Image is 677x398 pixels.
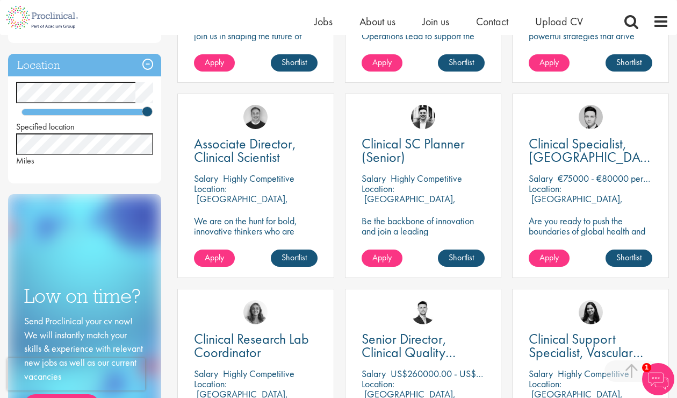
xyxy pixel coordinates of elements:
img: Edward Little [411,105,435,129]
p: US$260000.00 - US$280000.00 per annum [391,367,561,380]
a: Clinical Support Specialist, Vascular PVI [529,332,652,359]
span: Apply [539,252,559,263]
a: Apply [362,54,402,72]
img: Chatbot [642,363,674,395]
a: Clinical Specialist, [GEOGRAPHIC_DATA] - Cardiac [529,137,652,164]
img: Connor Lynes [579,105,603,129]
p: Be the backbone of innovation and join a leading pharmaceutical company to help keep life-changin... [362,216,485,267]
span: Clinical Support Specialist, Vascular PVI [529,330,643,375]
span: Apply [372,56,392,68]
span: 1 [642,363,651,372]
span: Location: [362,182,394,195]
span: Salary [529,367,553,380]
p: €75000 - €80000 per hour [558,172,661,184]
img: Indre Stankeviciute [579,300,603,324]
span: Miles [16,155,34,166]
a: Shortlist [438,54,485,72]
p: [GEOGRAPHIC_DATA], [GEOGRAPHIC_DATA] [529,193,623,215]
a: Senior Director, Clinical Quality Assurance [362,332,485,359]
span: Clinical Research Lab Coordinator [194,330,309,361]
span: Location: [529,378,561,390]
a: Clinical SC Planner (Senior) [362,137,485,164]
a: Apply [529,54,570,72]
span: Location: [529,182,561,195]
p: Highly Competitive [558,367,629,380]
img: Bo Forsen [243,105,268,129]
a: Clinical Research Lab Coordinator [194,332,318,359]
span: Apply [539,56,559,68]
span: Location: [194,182,227,195]
a: About us [359,15,395,29]
p: Where curiosity meets purpose-join us in shaping the future of science. [194,20,318,51]
a: Jobs [314,15,333,29]
h3: Location [8,54,161,77]
span: Clinical SC Planner (Senior) [362,134,465,166]
span: Associate Director, Clinical Scientist [194,134,296,166]
a: Shortlist [438,250,485,267]
a: Shortlist [606,54,652,72]
span: Salary [362,172,386,184]
a: Shortlist [271,54,318,72]
span: Clinical Specialist, [GEOGRAPHIC_DATA] - Cardiac [529,134,658,180]
span: Location: [362,378,394,390]
span: Specified location [16,121,75,132]
p: Highly Competitive [223,172,294,184]
iframe: reCAPTCHA [8,358,145,390]
a: Join us [422,15,449,29]
a: Apply [194,54,235,72]
span: Salary [194,367,218,380]
span: Salary [194,172,218,184]
span: Senior Director, Clinical Quality Assurance [362,330,456,375]
p: Highly Competitive [223,367,294,380]
a: Apply [362,250,402,267]
p: We are on the hunt for bold, innovative thinkers who are ready to help push the boundaries of sci... [194,216,318,277]
span: Location: [194,378,227,390]
a: Apply [529,250,570,267]
span: Apply [372,252,392,263]
a: Shortlist [271,250,318,267]
a: Apply [194,250,235,267]
span: Salary [529,172,553,184]
img: Joshua Godden [411,300,435,324]
img: Jackie Cerchio [243,300,268,324]
p: Are you ready to push the boundaries of global health and make a lasting impact? This role at a h... [529,216,652,277]
span: Apply [205,56,224,68]
a: Contact [476,15,508,29]
a: Shortlist [606,250,652,267]
h3: Low on time? [24,286,145,307]
span: Salary [362,367,386,380]
p: Highly Competitive [391,172,462,184]
a: Upload CV [535,15,583,29]
span: Apply [205,252,224,263]
a: Associate Director, Clinical Scientist [194,137,318,164]
p: [GEOGRAPHIC_DATA], [GEOGRAPHIC_DATA] [362,193,456,215]
p: [GEOGRAPHIC_DATA], [GEOGRAPHIC_DATA] [194,193,288,215]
